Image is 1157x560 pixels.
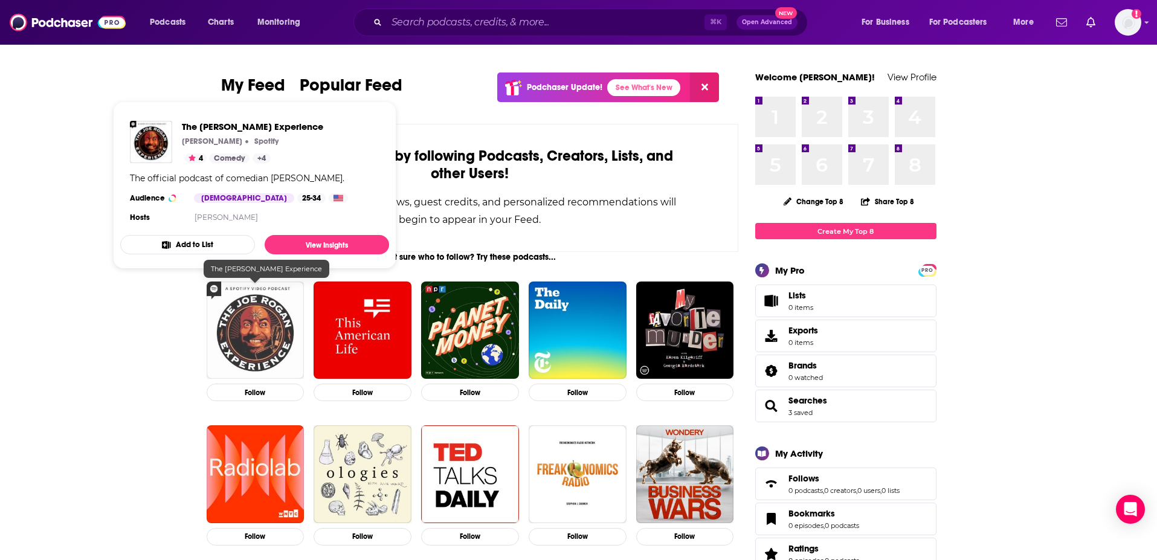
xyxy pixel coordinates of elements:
[120,235,255,254] button: Add to List
[529,384,627,401] button: Follow
[207,282,305,379] img: The Joe Rogan Experience
[759,327,784,344] span: Exports
[755,223,936,239] a: Create My Top 8
[788,408,813,417] a: 3 saved
[251,137,279,146] a: Spotify
[314,384,411,401] button: Follow
[314,425,411,523] img: Ologies with Alie Ward
[788,395,827,406] a: Searches
[200,13,241,32] a: Charts
[775,7,797,19] span: New
[249,13,316,32] button: open menu
[881,486,900,495] a: 0 lists
[314,282,411,379] a: This American Life
[207,425,305,523] img: Radiolab
[527,82,602,92] p: Podchaser Update!
[759,292,784,309] span: Lists
[607,79,680,96] a: See What's New
[254,137,279,146] p: Spotify
[755,355,936,387] span: Brands
[130,121,172,163] img: The Joe Rogan Experience
[421,384,519,401] button: Follow
[253,153,271,163] a: +4
[387,13,704,32] input: Search podcasts, credits, & more...
[788,543,859,554] a: Ratings
[182,121,323,132] a: The Joe Rogan Experience
[265,235,389,254] a: View Insights
[755,390,936,422] span: Searches
[314,528,411,546] button: Follow
[788,303,813,312] span: 0 items
[755,320,936,352] a: Exports
[207,528,305,546] button: Follow
[788,508,859,519] a: Bookmarks
[755,503,936,535] span: Bookmarks
[788,290,813,301] span: Lists
[776,194,851,209] button: Change Top 8
[788,473,819,484] span: Follows
[209,153,250,163] a: Comedy
[920,265,935,274] a: PRO
[862,14,909,31] span: For Business
[130,213,150,222] h4: Hosts
[788,508,835,519] span: Bookmarks
[704,14,727,30] span: ⌘ K
[1005,13,1049,32] button: open menu
[636,425,734,523] a: Business Wars
[1115,9,1141,36] button: Show profile menu
[207,384,305,401] button: Follow
[759,397,784,414] a: Searches
[755,71,875,83] a: Welcome [PERSON_NAME]!
[1081,12,1100,33] a: Show notifications dropdown
[742,19,792,25] span: Open Advanced
[755,285,936,317] a: Lists
[880,486,881,495] span: ,
[759,362,784,379] a: Brands
[257,14,300,31] span: Monitoring
[921,13,1005,32] button: open menu
[788,360,823,371] a: Brands
[130,173,344,184] div: The official podcast of comedian [PERSON_NAME].
[759,510,784,527] a: Bookmarks
[788,325,818,336] span: Exports
[825,521,859,530] a: 0 podcasts
[421,425,519,523] a: TED Talks Daily
[529,425,627,523] img: Freakonomics Radio
[130,193,184,203] h3: Audience
[365,8,819,36] div: Search podcasts, credits, & more...
[788,373,823,382] a: 0 watched
[263,193,678,228] div: New releases, episode reviews, guest credits, and personalized recommendations will begin to appe...
[860,190,915,213] button: Share Top 8
[636,282,734,379] img: My Favorite Murder with Karen Kilgariff and Georgia Hardstark
[150,14,185,31] span: Podcasts
[182,137,242,146] p: [PERSON_NAME]
[221,75,285,112] a: My Feed
[788,290,806,301] span: Lists
[823,486,824,495] span: ,
[775,448,823,459] div: My Activity
[788,543,819,554] span: Ratings
[182,121,323,132] span: The [PERSON_NAME] Experience
[759,475,784,492] a: Follows
[529,282,627,379] a: The Daily
[636,528,734,546] button: Follow
[529,528,627,546] button: Follow
[208,14,234,31] span: Charts
[421,282,519,379] a: Planet Money
[788,338,818,347] span: 0 items
[788,473,900,484] a: Follows
[300,75,402,112] a: Popular Feed
[10,11,126,34] img: Podchaser - Follow, Share and Rate Podcasts
[300,75,402,103] span: Popular Feed
[788,360,817,371] span: Brands
[202,252,739,262] div: Not sure who to follow? Try these podcasts...
[1116,495,1145,524] div: Open Intercom Messenger
[788,486,823,495] a: 0 podcasts
[823,521,825,530] span: ,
